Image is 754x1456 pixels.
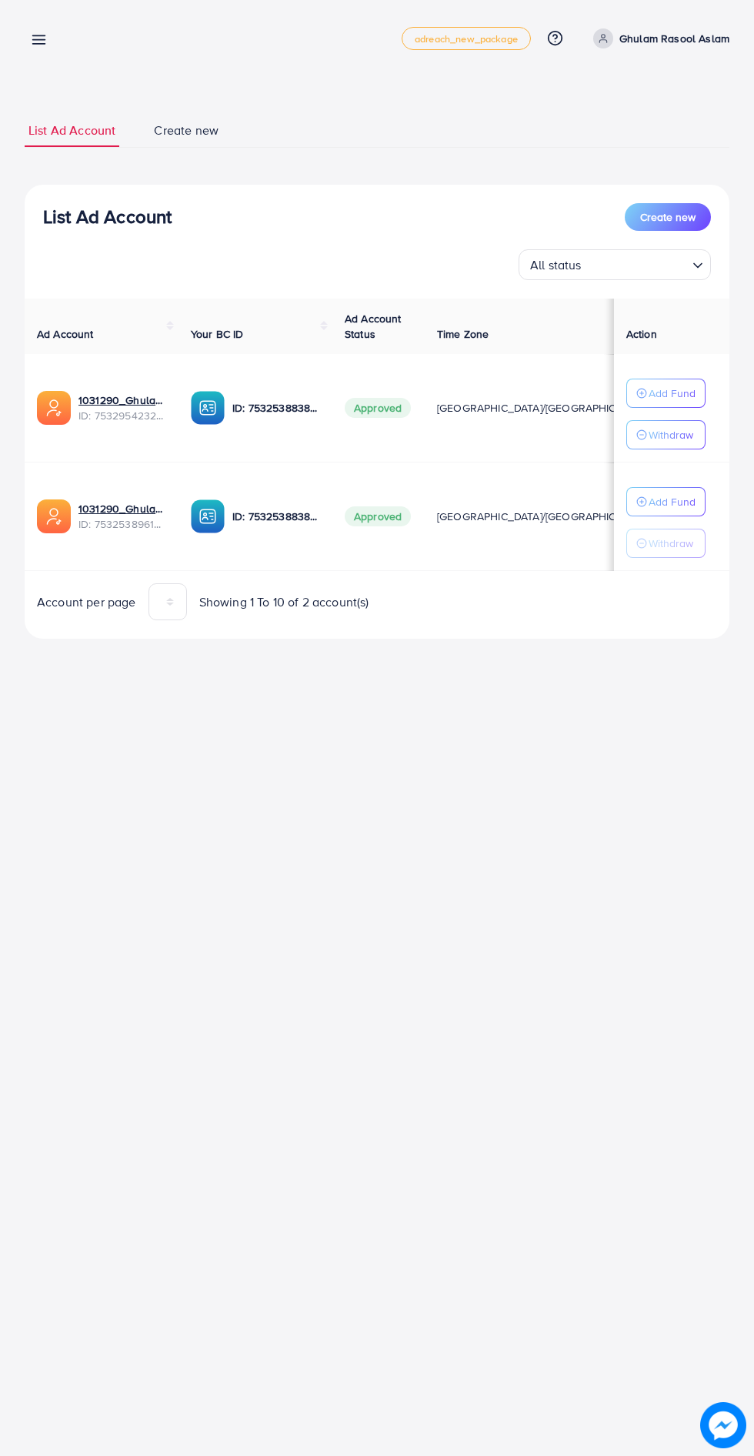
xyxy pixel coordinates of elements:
[402,27,531,50] a: adreach_new_package
[626,420,706,449] button: Withdraw
[199,593,369,611] span: Showing 1 To 10 of 2 account(s)
[640,209,696,225] span: Create new
[649,384,696,402] p: Add Fund
[437,400,651,416] span: [GEOGRAPHIC_DATA]/[GEOGRAPHIC_DATA]
[232,399,320,417] p: ID: 7532538838637019152
[626,326,657,342] span: Action
[191,391,225,425] img: ic-ba-acc.ded83a64.svg
[619,29,729,48] p: Ghulam Rasool Aslam
[649,493,696,511] p: Add Fund
[37,593,136,611] span: Account per page
[78,392,166,408] a: 1031290_Ghulam Rasool Aslam 2_1753902599199
[78,501,166,516] a: 1031290_Ghulam Rasool Aslam_1753805901568
[626,529,706,558] button: Withdraw
[415,34,518,44] span: adreach_new_package
[586,251,686,276] input: Search for option
[78,392,166,424] div: <span class='underline'>1031290_Ghulam Rasool Aslam 2_1753902599199</span></br>7532954232266326017
[78,408,166,423] span: ID: 7532954232266326017
[649,534,693,553] p: Withdraw
[626,379,706,408] button: Add Fund
[78,516,166,532] span: ID: 7532538961244635153
[345,398,411,418] span: Approved
[437,326,489,342] span: Time Zone
[37,326,94,342] span: Ad Account
[519,249,711,280] div: Search for option
[437,509,651,524] span: [GEOGRAPHIC_DATA]/[GEOGRAPHIC_DATA]
[37,499,71,533] img: ic-ads-acc.e4c84228.svg
[37,391,71,425] img: ic-ads-acc.e4c84228.svg
[527,254,585,276] span: All status
[649,426,693,444] p: Withdraw
[191,499,225,533] img: ic-ba-acc.ded83a64.svg
[701,1403,746,1448] img: image
[626,487,706,516] button: Add Fund
[191,326,244,342] span: Your BC ID
[78,501,166,533] div: <span class='underline'>1031290_Ghulam Rasool Aslam_1753805901568</span></br>7532538961244635153
[587,28,729,48] a: Ghulam Rasool Aslam
[345,311,402,342] span: Ad Account Status
[625,203,711,231] button: Create new
[345,506,411,526] span: Approved
[28,122,115,139] span: List Ad Account
[43,205,172,228] h3: List Ad Account
[154,122,219,139] span: Create new
[232,507,320,526] p: ID: 7532538838637019152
